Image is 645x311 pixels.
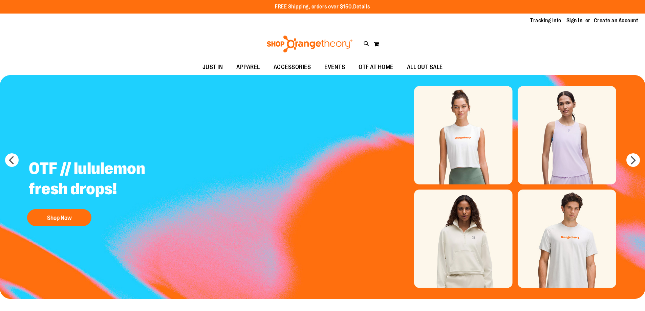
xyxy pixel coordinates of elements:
a: Sign In [566,17,583,24]
span: APPAREL [236,60,260,75]
button: prev [5,153,19,167]
span: OTF AT HOME [359,60,393,75]
a: OTF // lululemon fresh drops! Shop Now [24,153,192,229]
a: Tracking Info [530,17,561,24]
span: ACCESSORIES [274,60,311,75]
a: Details [353,4,370,10]
button: next [626,153,640,167]
p: FREE Shipping, orders over $150. [275,3,370,11]
h2: OTF // lululemon fresh drops! [24,153,192,206]
span: JUST IN [202,60,223,75]
span: EVENTS [324,60,345,75]
img: Shop Orangetheory [266,36,353,52]
span: ALL OUT SALE [407,60,443,75]
button: Shop Now [27,209,91,226]
a: Create an Account [594,17,639,24]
